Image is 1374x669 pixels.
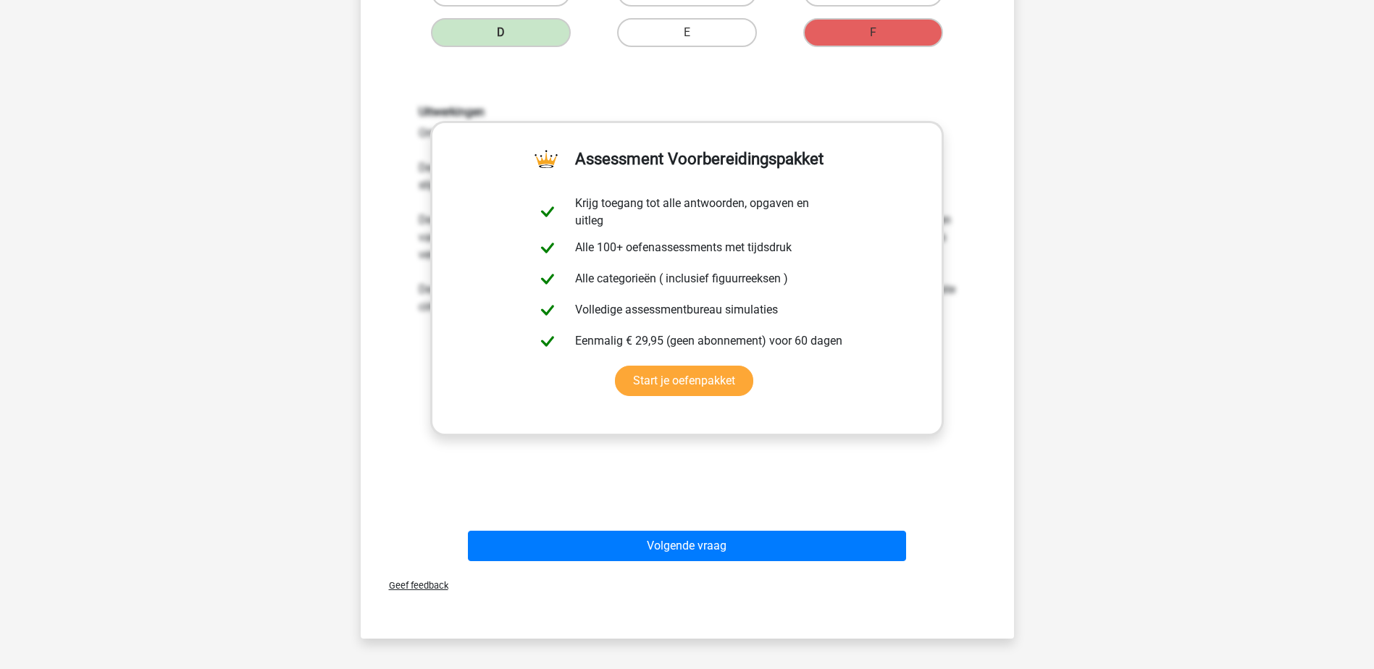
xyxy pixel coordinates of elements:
[617,18,757,47] label: E
[419,105,956,119] h6: Uitwerkingen
[468,531,906,561] button: Volgende vraag
[408,105,967,316] div: Om het antwoord te vinden, moet uitgezocht worden welk patroon de drie stippen hebben: De rode st...
[803,18,943,47] label: F
[377,580,448,591] span: Geef feedback
[615,366,753,396] a: Start je oefenpakket
[431,18,571,47] label: D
